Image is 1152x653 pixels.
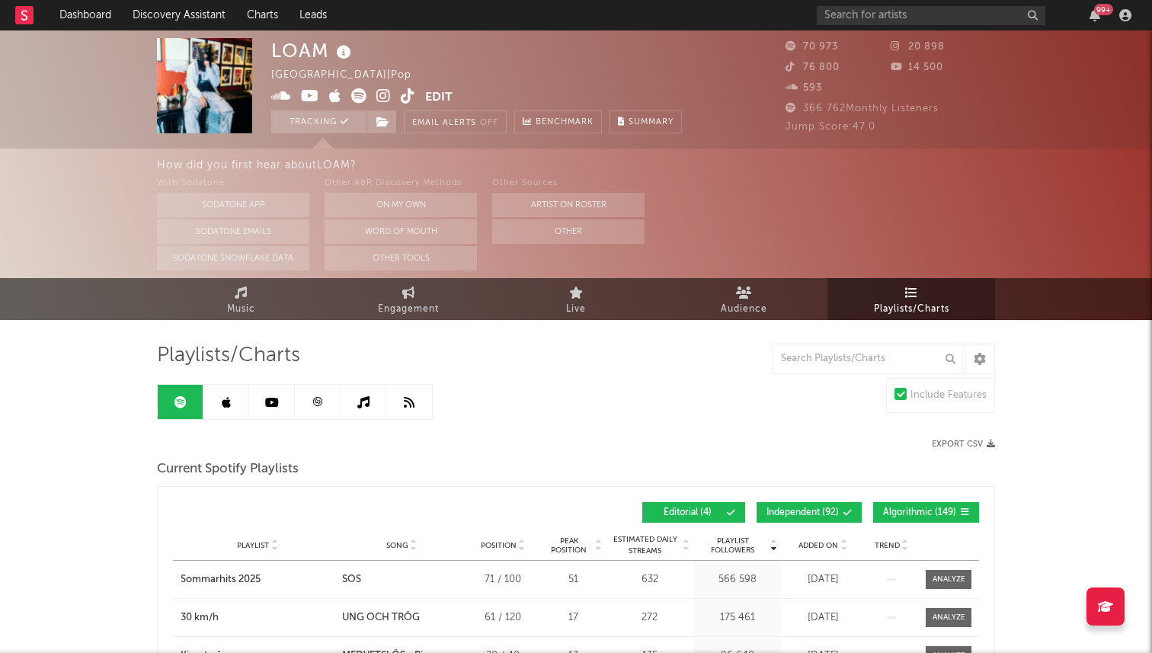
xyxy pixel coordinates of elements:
div: 272 [610,610,690,626]
button: Word Of Mouth [325,219,477,244]
button: Summary [610,110,682,133]
div: Include Features [910,386,987,405]
a: Sommarhits 2025 [181,572,334,587]
a: Audience [660,278,827,320]
div: [DATE] [785,610,861,626]
span: 20 898 [891,42,945,52]
div: 99 + [1094,4,1113,15]
button: 99+ [1090,9,1100,21]
span: 366 762 Monthly Listeners [786,104,939,114]
span: Playlist [237,541,269,550]
a: Music [157,278,325,320]
span: Current Spotify Playlists [157,460,299,479]
button: Algorithmic(149) [873,502,979,523]
a: Engagement [325,278,492,320]
span: Estimated Daily Streams [610,534,680,557]
div: SOS [342,572,361,587]
button: Sodatone Emails [157,219,309,244]
span: Music [227,300,255,318]
span: Peak Position [545,536,593,555]
a: 30 km/h [181,610,334,626]
div: 71 / 100 [469,572,537,587]
button: Sodatone App [157,193,309,217]
span: 76 800 [786,62,840,72]
span: Engagement [378,300,439,318]
span: Benchmark [536,114,594,132]
span: Independent ( 92 ) [766,508,839,517]
a: Playlists/Charts [827,278,995,320]
span: Playlists/Charts [157,347,300,365]
span: Added On [798,541,838,550]
span: Summary [629,118,674,126]
button: Edit [425,88,453,107]
button: Editorial(4) [642,502,745,523]
input: Search Playlists/Charts [773,344,963,374]
div: 61 / 120 [469,610,537,626]
div: LOAM [271,38,355,63]
button: Artist on Roster [492,193,645,217]
a: Benchmark [514,110,602,133]
div: [GEOGRAPHIC_DATA] | Pop [271,66,429,85]
span: Trend [875,541,900,550]
a: Live [492,278,660,320]
div: With Sodatone [157,174,309,193]
button: On My Own [325,193,477,217]
span: Algorithmic ( 149 ) [883,508,956,517]
div: Other Sources [492,174,645,193]
button: Tracking [271,110,366,133]
button: Other [492,219,645,244]
button: Other Tools [325,246,477,270]
button: Sodatone Snowflake Data [157,246,309,270]
span: Song [386,541,408,550]
div: How did you first hear about LOAM ? [157,156,1152,174]
button: Export CSV [932,440,995,449]
span: Jump Score: 47.0 [786,122,875,132]
div: 566 598 [697,572,777,587]
span: 14 500 [891,62,943,72]
span: 593 [786,83,822,93]
div: [DATE] [785,572,861,587]
span: Playlist Followers [697,536,768,555]
div: UNG OCH TRÖG [342,610,420,626]
div: 175 461 [697,610,777,626]
div: 30 km/h [181,610,219,626]
span: Position [481,541,517,550]
span: Playlists/Charts [874,300,949,318]
input: Search for artists [817,6,1045,25]
span: Live [566,300,586,318]
span: 70 973 [786,42,838,52]
div: 51 [545,572,602,587]
button: Email AlertsOff [404,110,507,133]
div: 632 [610,572,690,587]
div: 17 [545,610,602,626]
div: Sommarhits 2025 [181,572,261,587]
em: Off [480,119,498,127]
div: Other A&R Discovery Methods [325,174,477,193]
span: Editorial ( 4 ) [652,508,722,517]
button: Independent(92) [757,502,862,523]
span: Audience [721,300,767,318]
